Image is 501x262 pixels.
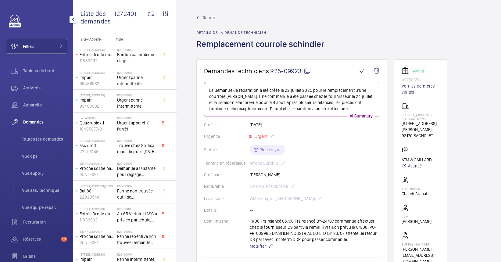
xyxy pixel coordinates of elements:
p: Proche sortie hall Pelletier [80,165,115,171]
span: Tableau de bord [23,68,67,74]
p: 6/8 Haussmann [80,162,115,165]
span: Panne répétitive non trouvée demande assistance expert technique [117,233,157,246]
span: Filtres [23,43,34,49]
p: 45NLE061 [80,171,115,178]
span: Facturation [23,219,67,225]
img: elevator.svg [402,67,411,74]
p: 22923544 [80,194,115,200]
p: 10405877-3 [80,126,115,132]
span: Vue équipe répar. [22,204,67,210]
p: 22253146 [80,149,115,155]
span: Bouton palier 4ème etage [117,52,157,64]
p: La demande de réparation a été créée le 22 juillet 2025 pour le remplacement d'une courroie [PERS... [209,87,375,112]
span: Modifier [250,243,266,249]
span: Appareils [23,102,67,108]
p: CSM [402,215,431,218]
h2: Détails de la demande technicien [196,31,328,35]
p: AI Summary [347,113,375,119]
p: [STREET_ADDRESS] [80,139,115,142]
p: Proche sortie hall Pelletier [80,233,115,239]
p: Working [413,70,424,72]
p: ATM & GAILLARD [402,157,432,163]
h2: R20-00004 [117,116,157,120]
p: [STREET_ADDRESS][PERSON_NAME] [402,120,440,133]
p: 45NLE061 [80,239,115,246]
p: 99468982 [80,81,115,87]
p: [STREET_ADDRESS] [80,207,115,211]
span: Vue ass. technique [22,187,67,193]
p: [STREET_ADDRESS][PERSON_NAME] [80,184,115,188]
span: R25-09923 [270,67,311,75]
span: Urgent appareil à l’arrêt [117,120,157,132]
p: Impair [80,97,115,103]
h2: R20-00003 [117,93,157,97]
h2: R20-00005 [117,71,157,74]
button: Filtres [6,39,67,54]
h2: R20-00002 [117,48,157,52]
p: [STREET_ADDRESS] [80,48,115,52]
a: Avancé [402,163,432,169]
span: 51 [61,237,67,242]
span: Demandes [23,119,67,125]
h2: R20-00007 [117,184,157,188]
p: [STREET_ADDRESS][PERSON_NAME] [402,113,440,120]
p: Impair [80,74,115,81]
span: Toutes les demandes [22,136,67,142]
p: 93170 BAGNOLET [402,133,440,139]
p: Supply manager [402,242,440,246]
span: Trouvé chez Sodica mais dispo le [DATE] [URL][DOMAIN_NAME] [117,142,157,155]
span: Vue ops [22,153,67,159]
p: Bat 88 [80,188,115,194]
p: [PERSON_NAME] [402,218,431,224]
p: [STREET_ADDRESS] [80,71,115,74]
p: 49750354 [402,77,440,83]
span: Demandes techniciens [204,67,269,75]
span: Bilans [23,253,67,259]
p: Site - Appareil [73,37,113,41]
p: Entrée Droite (monte-charge) [80,52,115,58]
p: Quadruplex 1 [80,120,115,126]
p: Technicien [402,187,427,191]
a: Voir les dernières visites [402,83,440,95]
p: Entrée Droite (monte-charge) [80,211,115,217]
span: Vue supply [22,170,67,176]
span: Liste des demandes [81,10,115,25]
p: Titre [116,37,156,41]
span: Urgent panne intermittente [117,74,157,87]
h2: R20-00008 [117,207,157,211]
h2: R20-00009 [117,230,157,233]
h1: Remplacement courroie schindler [196,38,328,59]
span: Urgent panne intermittente [117,97,157,109]
p: 6/8 Haussmann [80,230,115,233]
p: 11833992 [80,58,115,64]
h2: R20-00010 [117,253,157,256]
p: Chaadi Arabat [402,191,427,197]
span: Au 65 Victoire l'ASC à pris en parachute, toutes les sécu coupé, il est au 3 ème, asc sans machin... [117,211,157,223]
span: Retour [203,15,215,21]
p: asc droit [80,142,115,149]
span: Panne non trouvée, outil de déverouillouge impératif pour le diagnostic [117,188,157,200]
span: Activités [23,85,67,91]
p: 11833992 [80,217,115,223]
h2: R20-00001 [117,139,157,142]
h2: R20-00006 [117,162,157,165]
p: [STREET_ADDRESS] [80,253,115,256]
p: La Factory [80,116,115,120]
p: [STREET_ADDRESS] [80,93,115,97]
p: 99468982 [80,103,115,109]
span: Demande assistante pour réglage d'opérateurs porte cabine double accès [117,165,157,178]
span: Réserves [23,236,59,242]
